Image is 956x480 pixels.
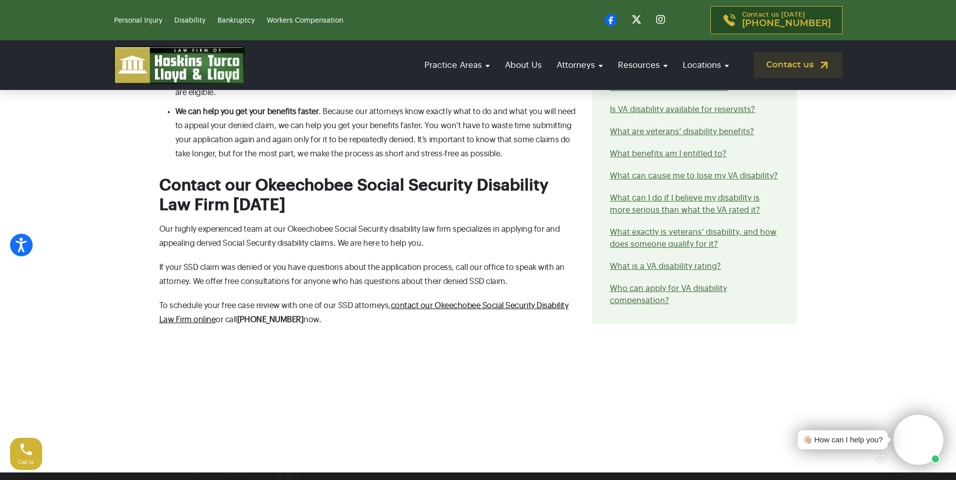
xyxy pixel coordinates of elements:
p: If your SSD claim was denied or you have questions about the application process, call our office... [159,260,581,289]
p: Contact us [DATE] [742,12,831,29]
span: [PHONE_NUMBER] [742,19,831,29]
a: Workers Compensation [267,17,343,24]
a: What exactly is veterans’ disability, and how does someone qualify for it? [610,228,777,248]
strong: We can help you get your benefits faster [175,108,319,116]
a: Contact us [DATE][PHONE_NUMBER] [710,6,842,34]
strong: [PHONE_NUMBER] [237,316,303,324]
span: Call us [19,459,34,465]
a: Disability [174,17,205,24]
a: Bankruptcy [218,17,255,24]
a: Is VA disability available for reservists? [610,106,755,114]
a: Locations [678,51,734,79]
h2: Contact our Okeechobee Social Security Disability Law Firm [DATE] [159,176,581,215]
p: To schedule your free case review with one of our SSD attorneys, or call now. [159,299,581,327]
a: Practice Areas [419,51,495,79]
li: . Because our attorneys know exactly what to do and what you will need to appeal your denied clai... [175,105,581,161]
a: What benefits am I entitled to? [610,150,726,158]
a: What are veterans’ disability benefits? [610,128,754,136]
a: Open chat [870,447,891,468]
a: What can cause me to lose my VA disability? [610,172,778,180]
a: Resources [613,51,673,79]
a: Attorneys [552,51,608,79]
a: About Us [500,51,547,79]
a: Who can apply for VA disability compensation? [610,284,727,305]
a: What can I do if I believe my disability is more serious than what the VA rated it? [610,194,760,214]
a: What is a VA disability rating? [610,262,721,270]
img: logo [114,46,245,84]
a: Personal Injury [114,17,162,24]
a: Contact us [754,52,842,78]
p: Our highly experienced team at our Okeechobee Social Security disability law firm specializes in ... [159,222,581,250]
div: 👋🏼 How can I help you? [803,434,883,446]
